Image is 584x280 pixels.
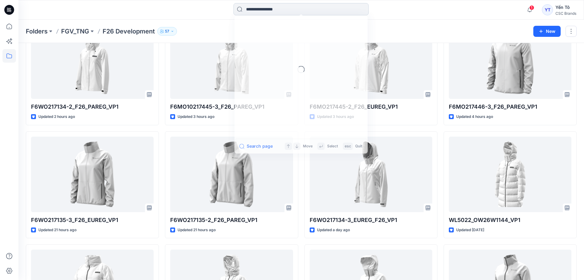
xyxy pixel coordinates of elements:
[317,227,350,233] p: Updated a day ago
[38,114,75,120] p: Updated 2 hours ago
[157,27,177,36] button: 57
[449,103,571,111] p: F6MO217446-3_F26_PAREG_VP1
[449,216,571,224] p: WL5022_OW26W1144_VP1
[31,103,154,111] p: F6WO217134-2_F26_PAREG_VP1
[327,143,338,149] p: Select
[310,23,432,99] a: F6MO217445-2_F26_EUREG_VP1
[555,4,576,11] div: Yến Tô
[555,11,576,16] div: CSC Brands
[103,27,155,36] p: F26 Development
[542,4,553,15] div: YT
[170,23,293,99] a: F6MO10217445-3_F26_PAREG_VP1
[303,143,313,149] p: Move
[456,227,484,233] p: Updated [DATE]
[170,137,293,212] a: F6WO217135-2_F26_PAREG_VP1
[26,27,48,36] a: Folders
[31,216,154,224] p: F6WO217135-3_F26_EUREG_VP1
[61,27,89,36] a: FGV_TNG
[345,143,351,149] p: esc
[449,137,571,212] a: WL5022_OW26W1144_VP1
[310,103,432,111] p: F6MO217445-2_F26_EUREG_VP1
[165,28,169,35] p: 57
[533,26,561,37] button: New
[239,143,272,150] button: Search page
[31,23,154,99] a: F6WO217134-2_F26_PAREG_VP1
[310,216,432,224] p: F6WO217134-3_EUREG_F26_VP1
[456,114,493,120] p: Updated 4 hours ago
[31,137,154,212] a: F6WO217135-3_F26_EUREG_VP1
[449,23,571,99] a: F6MO217446-3_F26_PAREG_VP1
[310,137,432,212] a: F6WO217134-3_EUREG_F26_VP1
[529,5,534,10] span: 1
[355,143,362,149] p: Quit
[178,114,214,120] p: Updated 3 hours ago
[178,227,216,233] p: Updated 21 hours ago
[38,227,76,233] p: Updated 21 hours ago
[170,216,293,224] p: F6WO217135-2_F26_PAREG_VP1
[170,103,293,111] p: F6MO10217445-3_F26_PAREG_VP1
